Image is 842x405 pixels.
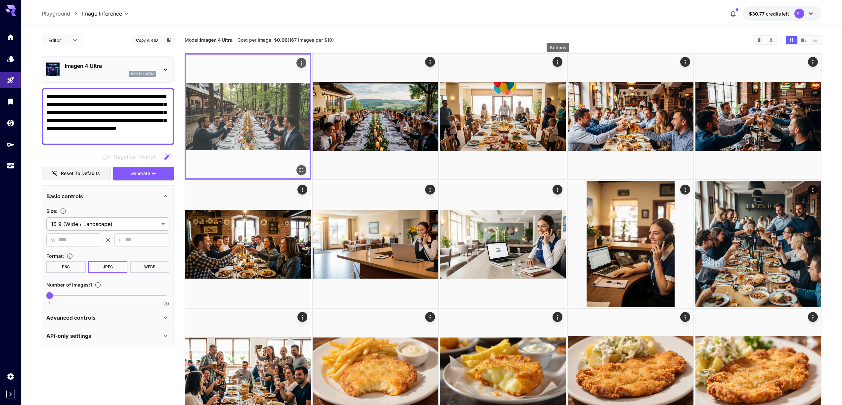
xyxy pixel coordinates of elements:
button: Show images in video view [798,36,809,44]
img: Z [185,181,311,307]
img: 2Q== [186,55,310,178]
div: Actions [808,57,818,67]
button: Download All [765,36,777,44]
div: Usage [7,162,15,170]
div: Actions [297,185,307,195]
span: 20 [163,300,169,307]
div: Open in fullscreen [296,165,306,175]
span: Negative prompts are not compatible with the selected model. [100,153,161,161]
span: H [119,236,122,244]
button: Show images in grid view [786,36,797,44]
div: Imagen 4 Ultraimagen4ultra [46,59,169,79]
p: Imagen 4 Ultra [65,62,156,70]
div: $30.76922 [749,10,789,17]
span: Generate [130,169,150,178]
img: Z [313,54,438,179]
div: API-only settings [46,328,169,344]
span: Image Inference [82,10,122,18]
div: Clear ImagesDownload All [753,35,777,45]
div: Actions [425,312,435,322]
span: Editor [48,37,69,44]
div: Actions [808,185,818,195]
button: Copy AIR ID [132,35,162,45]
span: Format : [46,253,64,259]
div: Actions [680,185,690,195]
div: Basic controls [46,188,169,204]
div: Wallet [7,119,15,127]
button: Specify how many images to generate in a single request. Each image generation will be charged se... [92,282,104,288]
div: Actions [680,57,690,67]
span: Cost per image: $ (167 images per $10) [238,37,334,43]
p: Advanced controls [46,314,96,322]
img: 9k= [568,181,693,307]
div: EL [794,9,804,19]
span: W [51,236,56,244]
div: Advanced controls [46,310,169,326]
span: 16:9 (Wide / Landscape) [51,220,159,228]
b: 0.06 [277,37,288,43]
nav: breadcrumb [42,10,82,18]
div: API Keys [7,140,15,149]
p: imagen4ultra [131,71,154,76]
img: 9k= [695,54,821,179]
div: Playground [7,76,15,84]
div: Actions [425,185,435,195]
div: Actions [296,58,306,68]
div: Actions [553,312,563,322]
button: JPEG [88,261,128,273]
button: Choose the file format for the output image. [64,253,76,259]
div: Actions [680,312,690,322]
img: 2Q== [440,181,566,307]
div: Actions [553,57,563,67]
img: 9k= [313,181,438,307]
img: 9k= [695,181,821,307]
a: Playground [42,10,70,18]
div: Settings [7,372,15,381]
button: PNG [46,261,86,273]
span: Size : [46,208,57,214]
div: Home [7,33,15,41]
button: Add to library [166,36,172,44]
span: credits left [766,11,789,17]
p: Basic controls [46,192,83,200]
div: Actions [297,312,307,322]
span: 1 [49,300,51,307]
div: Show images in grid viewShow images in video viewShow images in list view [785,35,821,45]
span: $30.77 [749,11,766,17]
button: Clear Images [753,36,765,44]
img: Z [568,54,693,179]
p: API-only settings [46,332,91,340]
span: Negative Prompt [113,153,155,161]
div: Models [7,55,15,63]
span: Model: [185,37,233,43]
div: Actions [553,185,563,195]
button: Show images in list view [809,36,821,44]
div: Actions [547,43,569,52]
button: Generate [113,167,174,180]
button: Adjust the dimensions of the generated image by specifying its width and height in pixels, or sel... [57,208,69,214]
div: Actions [808,312,818,322]
b: Imagen 4 Ultra [200,37,233,43]
span: Number of images : 1 [46,282,92,288]
button: Expand sidebar [6,390,15,398]
button: WEBP [130,261,169,273]
button: $30.76922EL [742,6,821,21]
div: Library [7,97,15,106]
button: Reset to defaults [42,167,111,180]
img: 9k= [440,54,566,179]
div: Actions [425,57,435,67]
p: · [234,36,236,44]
